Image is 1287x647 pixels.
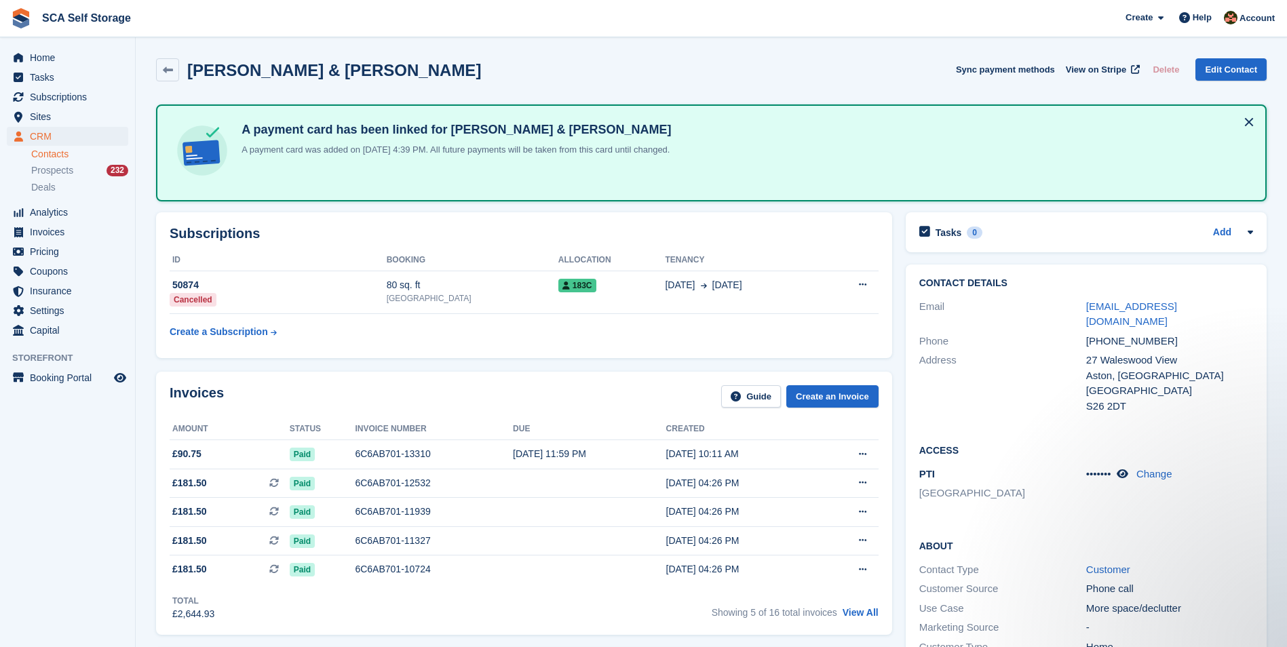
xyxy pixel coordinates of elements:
[30,48,111,67] span: Home
[666,476,820,490] div: [DATE] 04:26 PM
[1213,225,1231,241] a: Add
[7,203,128,222] a: menu
[11,8,31,28] img: stora-icon-8386f47178a22dfd0bd8f6a31ec36ba5ce8667c1dd55bd0f319d3a0aa187defe.svg
[7,222,128,241] a: menu
[170,319,277,345] a: Create a Subscription
[37,7,136,29] a: SCA Self Storage
[172,534,207,548] span: £181.50
[7,87,128,106] a: menu
[1240,12,1275,25] span: Account
[7,107,128,126] a: menu
[1066,63,1126,77] span: View on Stripe
[1126,11,1153,24] span: Create
[666,418,820,440] th: Created
[919,443,1253,456] h2: Access
[30,203,111,222] span: Analytics
[170,226,879,241] h2: Subscriptions
[1136,468,1172,479] a: Change
[290,477,315,490] span: Paid
[31,164,73,177] span: Prospects
[355,447,513,461] div: 6C6AB701-13310
[31,163,128,178] a: Prospects 232
[666,505,820,519] div: [DATE] 04:26 PM
[31,148,128,161] a: Contacts
[290,448,315,461] span: Paid
[919,353,1086,414] div: Address
[172,447,201,461] span: £90.75
[290,505,315,519] span: Paid
[665,278,695,292] span: [DATE]
[513,447,666,461] div: [DATE] 11:59 PM
[1193,11,1212,24] span: Help
[1060,58,1142,81] a: View on Stripe
[236,122,671,138] h4: A payment card has been linked for [PERSON_NAME] & [PERSON_NAME]
[1086,399,1253,414] div: S26 2DT
[30,321,111,340] span: Capital
[7,68,128,87] a: menu
[7,242,128,261] a: menu
[355,418,513,440] th: Invoice number
[936,227,962,239] h2: Tasks
[712,607,837,618] span: Showing 5 of 16 total invoices
[919,538,1253,552] h2: About
[30,262,111,281] span: Coupons
[919,601,1086,616] div: Use Case
[30,107,111,126] span: Sites
[1086,581,1253,597] div: Phone call
[558,250,666,271] th: Allocation
[30,368,111,387] span: Booking Portal
[170,293,216,307] div: Cancelled
[1086,353,1253,368] div: 27 Waleswood View
[187,61,481,79] h2: [PERSON_NAME] & [PERSON_NAME]
[174,122,231,179] img: card-linked-ebf98d0992dc2aeb22e95c0e3c79077019eb2392cfd83c6a337811c24bc77127.svg
[172,505,207,519] span: £181.50
[1086,334,1253,349] div: [PHONE_NUMBER]
[1147,58,1185,81] button: Delete
[30,301,111,320] span: Settings
[170,278,387,292] div: 50874
[170,418,290,440] th: Amount
[107,165,128,176] div: 232
[355,476,513,490] div: 6C6AB701-12532
[843,607,879,618] a: View All
[513,418,666,440] th: Due
[355,505,513,519] div: 6C6AB701-11939
[30,222,111,241] span: Invoices
[1086,368,1253,384] div: Aston, [GEOGRAPHIC_DATA]
[172,562,207,576] span: £181.50
[170,325,268,339] div: Create a Subscription
[1086,300,1177,328] a: [EMAIL_ADDRESS][DOMAIN_NAME]
[12,351,135,365] span: Storefront
[387,292,558,305] div: [GEOGRAPHIC_DATA]
[919,581,1086,597] div: Customer Source
[7,48,128,67] a: menu
[387,250,558,271] th: Booking
[30,68,111,87] span: Tasks
[30,127,111,146] span: CRM
[1086,601,1253,616] div: More space/declutter
[1086,468,1111,479] span: •••••••
[31,180,128,195] a: Deals
[172,476,207,490] span: £181.50
[172,595,214,607] div: Total
[112,370,128,386] a: Preview store
[956,58,1055,81] button: Sync payment methods
[290,418,356,440] th: Status
[355,562,513,576] div: 6C6AB701-10724
[31,181,56,194] span: Deals
[666,447,820,461] div: [DATE] 10:11 AM
[7,301,128,320] a: menu
[7,127,128,146] a: menu
[290,563,315,576] span: Paid
[1224,11,1237,24] img: Sarah Race
[919,299,1086,330] div: Email
[919,562,1086,578] div: Contact Type
[355,534,513,548] div: 6C6AB701-11327
[7,321,128,340] a: menu
[919,620,1086,635] div: Marketing Source
[387,278,558,292] div: 80 sq. ft
[7,281,128,300] a: menu
[30,242,111,261] span: Pricing
[665,250,820,271] th: Tenancy
[666,562,820,576] div: [DATE] 04:26 PM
